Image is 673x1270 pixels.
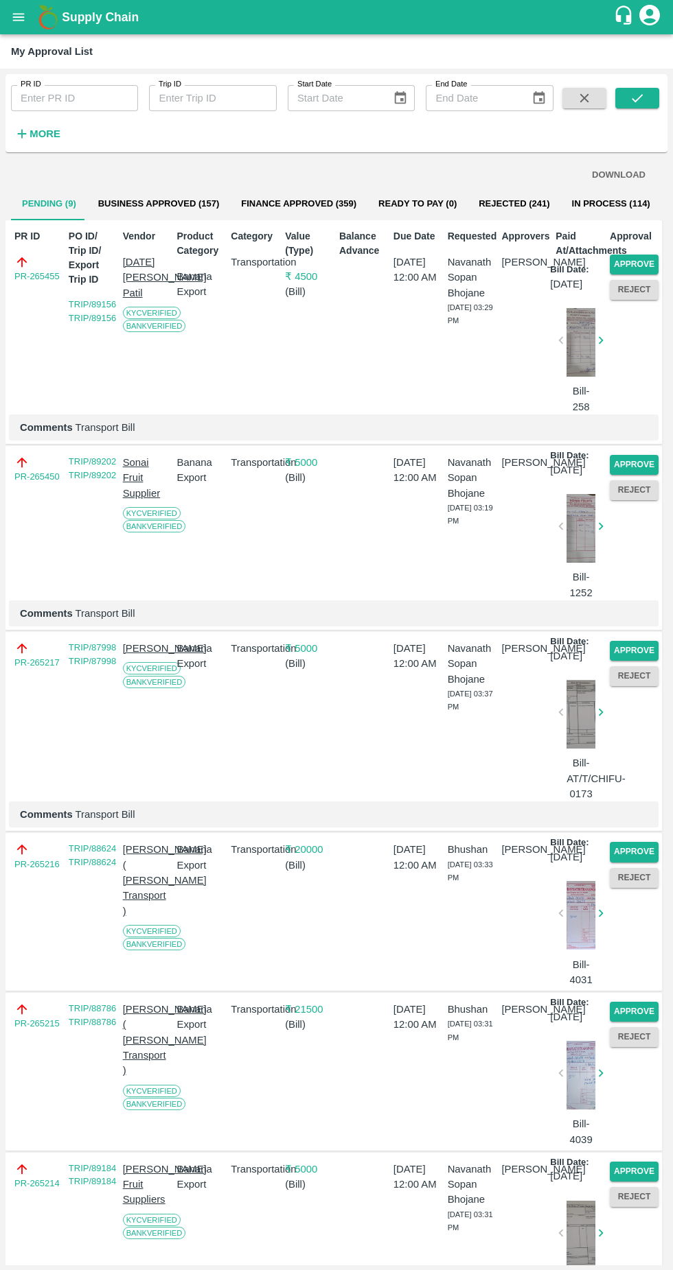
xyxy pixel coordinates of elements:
[550,449,589,462] p: Bill Date:
[550,462,582,478] p: [DATE]
[550,1168,582,1184] p: [DATE]
[176,641,225,672] p: Banana Export
[393,641,442,672] p: [DATE] 12:00 AM
[285,284,334,299] p: ( Bill )
[123,842,172,918] p: [PERSON_NAME] ( [PERSON_NAME] Transport )
[387,85,413,111] button: Choose date
[567,384,595,414] p: Bill-258
[448,255,497,301] p: Navanath Sopan Bhojane
[610,842,659,862] button: Approve
[567,957,595,988] p: Bill-4031
[62,8,613,27] a: Supply Chain
[176,455,225,486] p: Banana Export
[231,455,280,470] p: Transportation
[11,187,87,220] button: Pending (9)
[69,642,116,666] a: TRIP/87998 TRIP/87998
[448,842,497,857] p: Bhushan
[448,455,497,501] p: Navanath Sopan Bhojane
[69,843,116,867] a: TRIP/88624 TRIP/88624
[123,662,181,674] span: KYC Verified
[550,996,589,1009] p: Bill Date:
[123,1162,172,1208] p: [PERSON_NAME] Fruit Suppliers
[285,269,334,284] p: ₹ 4500
[610,1002,659,1022] button: Approve
[14,229,63,244] p: PR ID
[393,255,442,285] p: [DATE] 12:00 AM
[20,420,648,435] p: Transport Bill
[14,656,60,670] a: PR-265217
[610,229,659,244] p: Approval
[610,1162,659,1181] button: Approve
[69,1003,116,1027] a: TRIP/88786 TRIP/88786
[123,1002,172,1078] p: [PERSON_NAME] ( [PERSON_NAME] Transport )
[62,10,139,24] b: Supply Chain
[550,1009,582,1024] p: [DATE]
[367,187,468,220] button: Ready To Pay (0)
[448,229,497,244] p: Requested
[586,163,651,187] button: DOWNLOAD
[610,868,659,888] button: Reject
[637,3,662,32] div: account of current user
[613,5,637,30] div: customer-support
[285,641,334,656] p: ₹ 5000
[3,1,34,33] button: open drawer
[448,860,493,882] span: [DATE] 03:33 PM
[610,480,659,500] button: Reject
[123,925,181,937] span: KYC Verified
[176,1162,225,1192] p: Banana Export
[550,836,589,849] p: Bill Date:
[123,255,172,301] p: [DATE][PERSON_NAME] Patil
[285,1017,334,1032] p: ( Bill )
[14,270,60,283] a: PR-265455
[567,755,595,801] p: Bill-AT/T/CHIFU-0173
[610,280,659,300] button: Reject
[285,455,334,470] p: ₹ 5000
[393,1002,442,1033] p: [DATE] 12:00 AM
[448,690,493,712] span: [DATE] 03:37 PM
[231,641,280,656] p: Transportation
[501,1002,550,1017] p: [PERSON_NAME]
[14,470,60,484] a: PR-265450
[550,277,582,292] p: [DATE]
[550,849,582,865] p: [DATE]
[285,229,334,258] p: Value (Type)
[393,455,442,486] p: [DATE] 12:00 AM
[567,569,595,600] p: Bill-1252
[11,122,64,145] button: More
[285,842,334,857] p: ₹ 20000
[123,455,172,501] p: Sonai Fruit Supplier
[20,809,73,820] b: Comments
[231,1162,280,1177] p: Transportation
[69,456,116,480] a: TRIP/89202 TRIP/89202
[20,807,648,822] p: Transport Bill
[610,1187,659,1207] button: Reject
[550,635,589,648] p: Bill Date:
[448,641,497,687] p: Navanath Sopan Bhojane
[149,85,276,111] input: Enter Trip ID
[610,1027,659,1047] button: Reject
[501,1162,550,1177] p: [PERSON_NAME]
[610,455,659,475] button: Approve
[550,263,589,277] p: Bill Date:
[448,504,493,526] span: [DATE] 03:19 PM
[285,1162,334,1177] p: ₹ 5000
[176,229,225,258] p: Product Category
[123,1214,181,1226] span: KYC Verified
[123,938,186,950] span: Bank Verified
[123,1227,186,1239] span: Bank Verified
[69,299,116,323] a: TRIP/89156 TRIP/89156
[448,1002,497,1017] p: Bhushan
[501,641,550,656] p: [PERSON_NAME]
[610,641,659,661] button: Approve
[501,229,550,244] p: Approvers
[69,1163,116,1187] a: TRIP/89184 TRIP/89184
[123,307,181,319] span: KYC Verified
[123,1098,186,1110] span: Bank Verified
[230,187,367,220] button: Finance Approved (359)
[231,255,280,270] p: Transportation
[526,85,552,111] button: Choose date
[34,3,62,31] img: logo
[20,422,73,433] b: Comments
[556,229,604,258] p: Paid At/Attachments
[123,229,172,244] p: Vendor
